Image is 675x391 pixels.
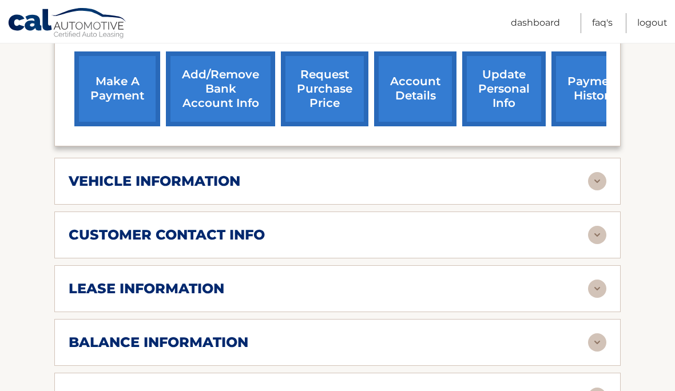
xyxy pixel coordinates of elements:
a: Cal Automotive [7,7,128,41]
a: Add/Remove bank account info [166,51,275,126]
a: request purchase price [281,51,368,126]
a: make a payment [74,51,160,126]
a: Dashboard [511,13,560,33]
img: accordion-rest.svg [588,333,606,352]
a: Logout [637,13,668,33]
h2: vehicle information [69,173,240,190]
h2: balance information [69,334,248,351]
img: accordion-rest.svg [588,226,606,244]
a: update personal info [462,51,546,126]
h2: customer contact info [69,226,265,244]
img: accordion-rest.svg [588,280,606,298]
a: FAQ's [592,13,613,33]
img: accordion-rest.svg [588,172,606,190]
h2: lease information [69,280,224,297]
a: account details [374,51,456,126]
a: payment history [551,51,637,126]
